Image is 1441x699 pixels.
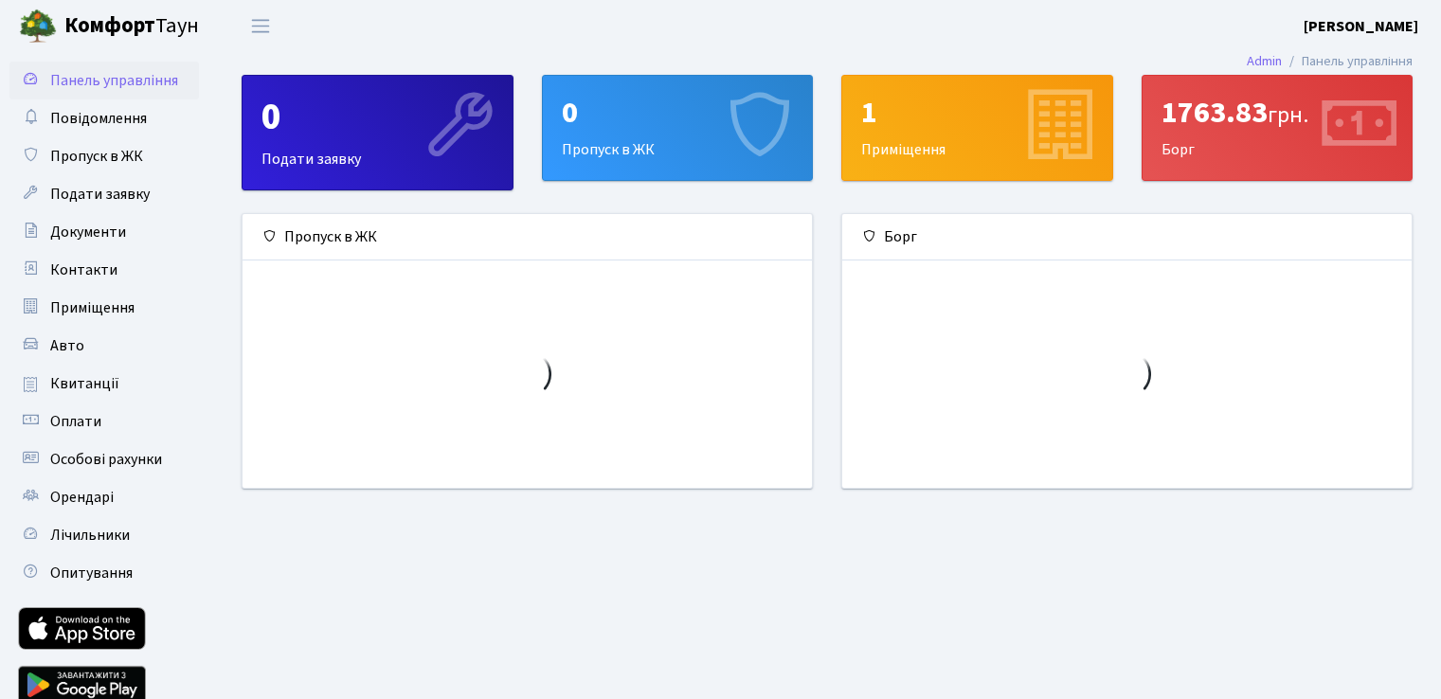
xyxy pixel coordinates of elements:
span: Подати заявку [50,184,150,205]
div: 0 [562,95,794,131]
span: Пропуск в ЖК [50,146,143,167]
b: Комфорт [64,10,155,41]
a: Повідомлення [9,99,199,137]
a: Подати заявку [9,175,199,213]
div: Борг [842,214,1412,260]
a: Лічильники [9,516,199,554]
a: Admin [1247,51,1282,71]
span: Повідомлення [50,108,147,129]
div: Борг [1143,76,1413,180]
div: Пропуск в ЖК [243,214,812,260]
a: Приміщення [9,289,199,327]
a: Авто [9,327,199,365]
span: Документи [50,222,126,242]
span: Панель управління [50,70,178,91]
div: 1763.83 [1162,95,1394,131]
span: Квитанції [50,373,119,394]
div: Приміщення [842,76,1112,180]
div: 0 [261,95,494,140]
span: Приміщення [50,297,135,318]
div: Подати заявку [243,76,513,189]
nav: breadcrumb [1218,42,1441,81]
button: Переключити навігацію [237,10,284,42]
div: Пропуск в ЖК [543,76,813,180]
img: logo.png [19,8,57,45]
a: Контакти [9,251,199,289]
a: Оплати [9,403,199,440]
li: Панель управління [1282,51,1413,72]
span: Таун [64,10,199,43]
a: Орендарі [9,478,199,516]
span: Орендарі [50,487,114,508]
a: Документи [9,213,199,251]
b: [PERSON_NAME] [1304,16,1418,37]
a: [PERSON_NAME] [1304,15,1418,38]
a: 0Подати заявку [242,75,513,190]
a: Опитування [9,554,199,592]
a: 0Пропуск в ЖК [542,75,814,181]
span: Лічильники [50,525,130,546]
a: Панель управління [9,62,199,99]
a: Пропуск в ЖК [9,137,199,175]
a: 1Приміщення [841,75,1113,181]
div: 1 [861,95,1093,131]
span: Авто [50,335,84,356]
span: Опитування [50,563,133,583]
a: Особові рахунки [9,440,199,478]
span: Контакти [50,260,117,280]
span: грн. [1268,99,1308,132]
a: Квитанції [9,365,199,403]
span: Оплати [50,411,101,432]
span: Особові рахунки [50,449,162,470]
